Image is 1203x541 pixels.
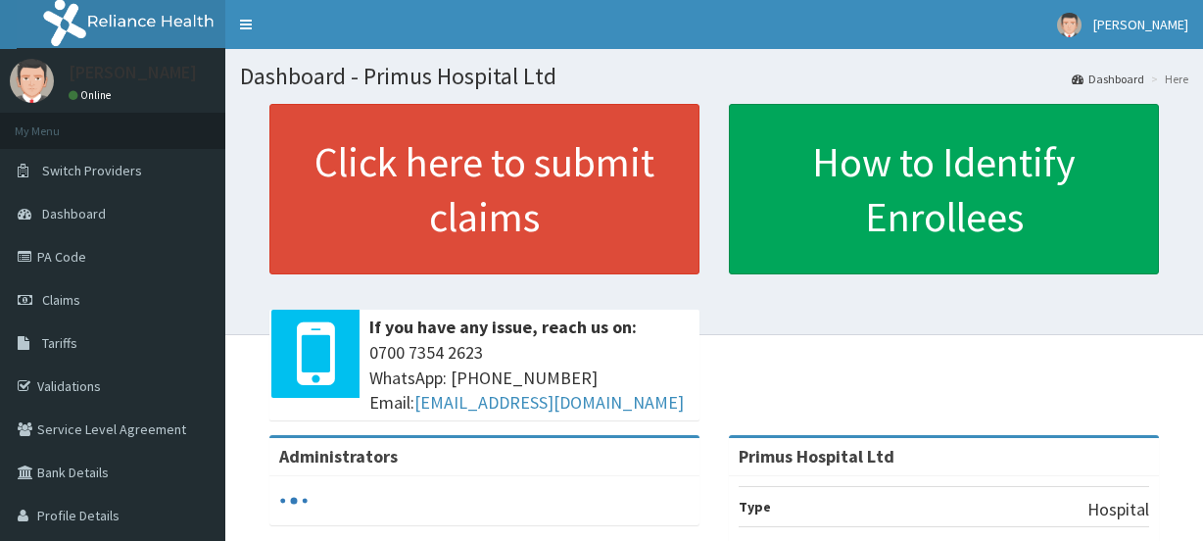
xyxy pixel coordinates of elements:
[739,445,894,467] strong: Primus Hospital Ltd
[269,104,699,274] a: Click here to submit claims
[1146,71,1188,87] li: Here
[10,59,54,103] img: User Image
[42,162,142,179] span: Switch Providers
[414,391,684,414] a: [EMAIL_ADDRESS][DOMAIN_NAME]
[739,498,771,516] b: Type
[729,104,1159,274] a: How to Identify Enrollees
[1087,497,1149,522] p: Hospital
[369,340,690,416] span: 0700 7354 2623 WhatsApp: [PHONE_NUMBER] Email:
[69,88,116,102] a: Online
[42,334,77,352] span: Tariffs
[1093,16,1188,33] span: [PERSON_NAME]
[369,316,637,338] b: If you have any issue, reach us on:
[69,64,197,81] p: [PERSON_NAME]
[1072,71,1144,87] a: Dashboard
[240,64,1188,89] h1: Dashboard - Primus Hospital Ltd
[1057,13,1082,37] img: User Image
[279,445,398,467] b: Administrators
[279,486,309,516] svg: audio-loading
[42,291,80,309] span: Claims
[42,205,106,222] span: Dashboard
